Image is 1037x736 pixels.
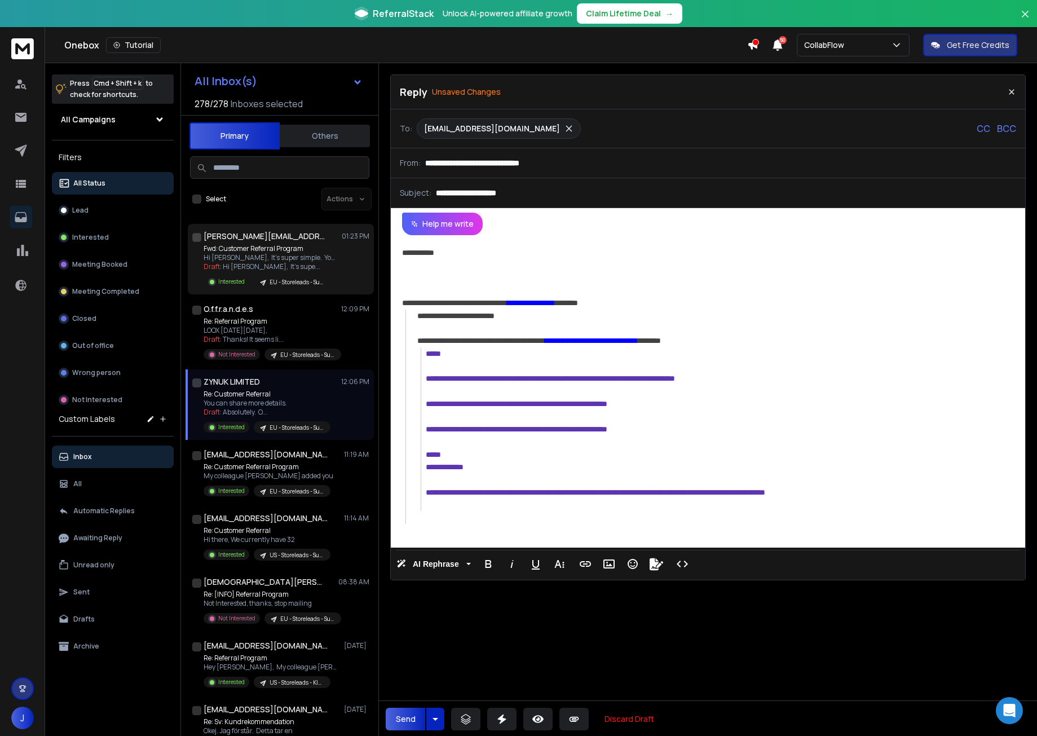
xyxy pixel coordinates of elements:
[402,213,483,235] button: Help me write
[73,179,105,188] p: All Status
[280,351,334,359] p: EU - Storeleads - Support emails - CollabCenter
[195,97,228,111] span: 278 / 278
[204,462,333,471] p: Re: Customer Referral Program
[52,635,174,658] button: Archive
[204,334,222,344] span: Draft:
[231,97,303,111] h3: Inboxes selected
[11,707,34,729] button: J
[204,303,253,315] h1: O.f.f.r.a.n.d.e.s
[204,262,222,271] span: Draft:
[400,157,421,169] p: From:
[72,341,114,350] p: Out of office
[204,663,339,672] p: Hey [PERSON_NAME], My colleague [PERSON_NAME] added
[344,450,369,459] p: 11:19 AM
[342,232,369,241] p: 01:23 PM
[432,86,501,98] p: Unsaved Changes
[204,576,328,588] h1: [DEMOGRAPHIC_DATA][PERSON_NAME]
[977,122,990,135] p: CC
[270,424,324,432] p: EU - Storeleads - Support emails - CollabCenter
[373,7,434,20] span: ReferralStack
[923,34,1017,56] button: Get Free Credits
[195,76,257,87] h1: All Inbox(s)
[204,390,330,399] p: Re: Customer Referral
[52,554,174,576] button: Unread only
[204,376,260,387] h1: ZYNUK LIMITED
[204,231,328,242] h1: [PERSON_NAME][EMAIL_ADDRESS][DOMAIN_NAME]
[646,553,667,575] button: Signature
[204,717,339,726] p: Re: Sv: Kundrekommendation
[72,314,96,323] p: Closed
[341,305,369,314] p: 12:09 PM
[52,334,174,357] button: Out of office
[443,8,572,19] p: Unlock AI-powered affiliate growth
[424,123,560,134] p: [EMAIL_ADDRESS][DOMAIN_NAME]
[204,640,328,651] h1: [EMAIL_ADDRESS][DOMAIN_NAME]
[996,697,1023,724] div: Open Intercom Messenger
[204,407,222,417] span: Draft:
[223,334,284,344] span: Thanks! It seems li ...
[400,84,427,100] p: Reply
[204,326,339,335] p: LOOX [DATE][DATE],
[997,122,1016,135] p: BCC
[394,553,473,575] button: AI Rephrase
[386,708,425,730] button: Send
[525,553,546,575] button: Underline (⌘U)
[341,377,369,386] p: 12:06 PM
[400,187,431,199] p: Subject:
[72,287,139,296] p: Meeting Completed
[52,362,174,384] button: Wrong person
[1018,7,1032,34] button: Close banner
[73,452,92,461] p: Inbox
[206,195,226,204] label: Select
[598,553,620,575] button: Insert Image (⌘P)
[73,479,82,488] p: All
[73,561,114,570] p: Unread only
[204,654,339,663] p: Re: Referral Program
[52,446,174,468] button: Inbox
[52,500,174,522] button: Automatic Replies
[52,226,174,249] button: Interested
[204,471,333,481] p: My colleague [PERSON_NAME] added you
[218,277,245,286] p: Interested
[204,704,328,715] h1: [EMAIL_ADDRESS][DOMAIN_NAME]
[204,317,339,326] p: Re: Referral Program
[186,70,372,92] button: All Inbox(s)
[70,78,153,100] p: Press to check for shortcuts.
[947,39,1009,51] p: Get Free Credits
[64,37,747,53] div: Onebox
[52,473,174,495] button: All
[344,641,369,650] p: [DATE]
[204,513,328,524] h1: [EMAIL_ADDRESS][DOMAIN_NAME]
[577,3,682,24] button: Claim Lifetime Deal→
[189,122,280,149] button: Primary
[61,114,116,125] h1: All Campaigns
[344,514,369,523] p: 11:14 AM
[92,77,143,90] span: Cmd + Shift + k
[804,39,849,51] p: CollabFlow
[106,37,161,53] button: Tutorial
[622,553,643,575] button: Emoticons
[665,8,673,19] span: →
[549,553,570,575] button: More Text
[52,149,174,165] h3: Filters
[270,551,324,559] p: US - Storeleads - Support emails - CollabCenter
[218,423,245,431] p: Interested
[204,244,339,253] p: Fwd: Customer Referral Program
[72,206,89,215] p: Lead
[73,534,122,543] p: Awaiting Reply
[204,399,330,408] p: You can share more details.
[73,615,95,624] p: Drafts
[204,535,330,544] p: Hi there, We currently have 32
[204,449,328,460] h1: [EMAIL_ADDRESS][DOMAIN_NAME]
[52,581,174,603] button: Sent
[52,608,174,631] button: Drafts
[59,413,115,425] h3: Custom Labels
[52,172,174,195] button: All Status
[218,614,255,623] p: Not Interested
[344,705,369,714] p: [DATE]
[72,395,122,404] p: Not Interested
[270,487,324,496] p: EU - Storeleads - Support emails - CollabCenter
[52,108,174,131] button: All Campaigns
